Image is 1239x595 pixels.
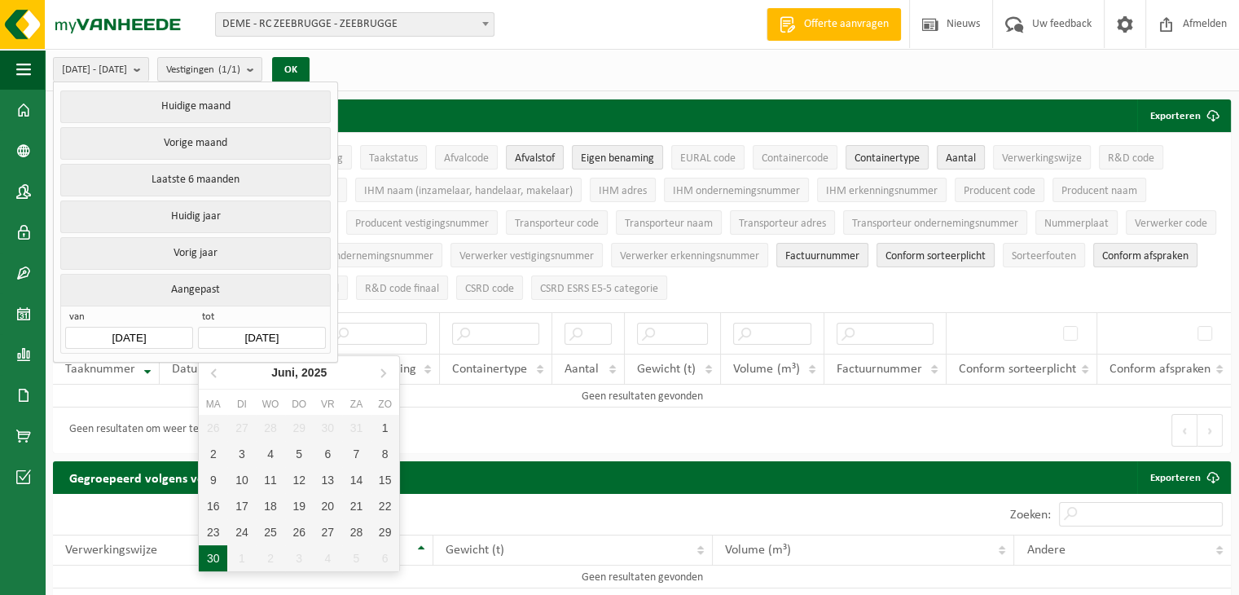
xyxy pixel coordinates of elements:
[314,415,342,441] div: 30
[1061,185,1137,197] span: Producent naam
[572,145,663,170] button: Eigen benamingEigen benaming: Activate to sort
[1012,250,1076,262] span: Sorteerfouten
[459,250,594,262] span: Verwerker vestigingsnummer
[285,519,314,545] div: 26
[611,243,768,267] button: Verwerker erkenningsnummerVerwerker erkenningsnummer: Activate to sort
[955,178,1044,202] button: Producent codeProducent code: Activate to sort
[371,415,399,441] div: 1
[172,363,208,376] span: Datum
[444,152,489,165] span: Afvalcode
[371,396,399,412] div: zo
[60,237,330,270] button: Vorig jaar
[753,145,837,170] button: ContainercodeContainercode: Activate to sort
[227,519,256,545] div: 24
[342,441,371,467] div: 7
[1171,414,1197,447] button: Previous
[625,218,713,230] span: Transporteur naam
[371,545,399,571] div: 6
[166,58,240,82] span: Vestigingen
[256,415,284,441] div: 28
[852,218,1018,230] span: Transporteur ondernemingsnummer
[272,57,310,83] button: OK
[256,396,284,412] div: wo
[531,275,667,300] button: CSRD ESRS E5-5 categorieCSRD ESRS E5-5 categorie: Activate to sort
[356,275,448,300] button: R&D code finaalR&amp;D code finaal: Activate to sort
[762,152,828,165] span: Containercode
[776,243,868,267] button: FactuurnummerFactuurnummer: Activate to sort
[1102,250,1188,262] span: Conform afspraken
[256,519,284,545] div: 25
[199,441,227,467] div: 2
[855,152,920,165] span: Containertype
[355,178,582,202] button: IHM naam (inzamelaar, handelaar, makelaar)IHM naam (inzamelaar, handelaar, makelaar): Activate to...
[314,493,342,519] div: 20
[664,178,809,202] button: IHM ondernemingsnummerIHM ondernemingsnummer: Activate to sort
[733,363,799,376] span: Volume (m³)
[342,396,371,412] div: za
[826,185,938,197] span: IHM erkenningsnummer
[157,57,262,82] button: Vestigingen(1/1)
[1010,509,1051,522] label: Zoeken:
[285,467,314,493] div: 12
[285,396,314,412] div: do
[446,544,504,557] span: Gewicht (t)
[785,250,859,262] span: Factuurnummer
[342,519,371,545] div: 28
[1126,210,1216,235] button: Verwerker codeVerwerker code: Activate to sort
[355,218,489,230] span: Producent vestigingsnummer
[1002,152,1082,165] span: Verwerkingswijze
[285,415,314,441] div: 29
[515,218,599,230] span: Transporteur code
[1044,218,1109,230] span: Nummerplaat
[369,152,418,165] span: Taakstatus
[1099,145,1163,170] button: R&D codeR&amp;D code: Activate to sort
[342,493,371,519] div: 21
[279,250,433,262] span: Verwerker ondernemingsnummer
[216,13,494,36] span: DEME - RC ZEEBRUGGE - ZEEBRUGGE
[1197,414,1223,447] button: Next
[342,415,371,441] div: 31
[1135,218,1207,230] span: Verwerker code
[65,363,135,376] span: Taaknummer
[53,461,302,493] h2: Gegroepeerd volgens verwerkingswijze
[301,367,327,378] i: 2025
[620,250,759,262] span: Verwerker erkenningsnummer
[599,185,647,197] span: IHM adres
[61,416,355,445] div: Geen resultaten om weer te geven (gefilterd uit 14 resultaten)
[452,363,527,376] span: Containertype
[314,396,342,412] div: vr
[671,145,745,170] button: EURAL codeEURAL code: Activate to sort
[227,493,256,519] div: 17
[227,545,256,571] div: 1
[53,57,149,82] button: [DATE] - [DATE]
[465,283,514,295] span: CSRD code
[1137,99,1229,132] button: Exporteren
[256,467,284,493] div: 11
[371,441,399,467] div: 8
[1052,178,1146,202] button: Producent naamProducent naam: Activate to sort
[1109,363,1210,376] span: Conform afspraken
[637,363,696,376] span: Gewicht (t)
[199,545,227,571] div: 30
[215,12,494,37] span: DEME - RC ZEEBRUGGE - ZEEBRUGGE
[364,185,573,197] span: IHM naam (inzamelaar, handelaar, makelaar)
[1003,243,1085,267] button: SorteerfoutenSorteerfouten: Activate to sort
[314,545,342,571] div: 4
[885,250,986,262] span: Conform sorteerplicht
[456,275,523,300] button: CSRD codeCSRD code: Activate to sort
[62,58,127,82] span: [DATE] - [DATE]
[60,164,330,196] button: Laatste 6 maanden
[877,243,995,267] button: Conform sorteerplicht : Activate to sort
[199,396,227,412] div: ma
[60,274,330,306] button: Aangepast
[60,201,330,233] button: Huidig jaar
[506,210,608,235] button: Transporteur codeTransporteur code: Activate to sort
[53,566,1231,588] td: Geen resultaten gevonden
[964,185,1035,197] span: Producent code
[285,441,314,467] div: 5
[581,152,654,165] span: Eigen benaming
[346,210,498,235] button: Producent vestigingsnummerProducent vestigingsnummer: Activate to sort
[800,16,893,33] span: Offerte aanvragen
[342,545,371,571] div: 5
[767,8,901,41] a: Offerte aanvragen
